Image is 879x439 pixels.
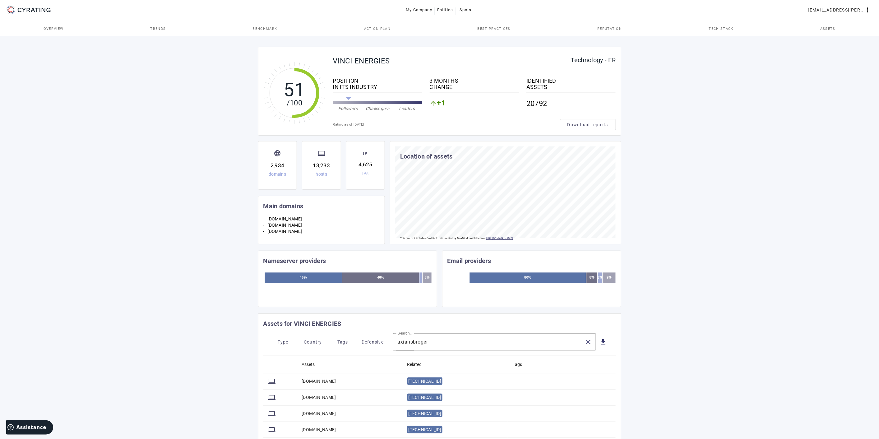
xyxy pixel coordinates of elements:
tspan: /100 [286,99,302,107]
div: CHANGE [430,84,519,90]
mat-icon: language [274,150,281,157]
mat-cell: [DOMAIN_NAME] [297,390,402,406]
mat-icon: more_vert [864,6,872,14]
span: Overview [44,27,64,30]
div: IPs [362,171,369,176]
mat-cell: [DOMAIN_NAME] [297,373,402,390]
button: Download reports [560,119,616,130]
mat-icon: close [585,338,592,346]
span: Tech Stack [709,27,733,30]
span: Benchmark [253,27,277,30]
li: [DOMAIN_NAME] [268,216,380,222]
mat-card-title: Location of assets [400,151,453,161]
button: Country [298,336,328,348]
div: IDENTIFIED [526,78,616,84]
div: Leaders [392,105,422,112]
span: My Company [406,5,433,15]
mat-icon: arrow_upward [430,100,437,107]
div: hosts [316,172,327,176]
button: Tags [328,336,358,348]
div: Assets [302,361,321,368]
button: Defensive [358,336,388,348]
tspan: 51 [284,79,305,101]
span: [EMAIL_ADDRESS][PERSON_NAME][DOMAIN_NAME] [808,5,864,15]
mat-label: Search... [398,331,413,335]
mat-icon: computer [268,394,276,401]
div: VINCI ENERGIES [333,57,571,65]
mat-cell: [DOMAIN_NAME] [297,406,402,422]
div: Rating as of [DATE] [333,122,560,128]
span: Entities [437,5,453,15]
span: Defensive [362,337,384,347]
span: Spots [460,5,472,15]
li: [DOMAIN_NAME] [268,222,380,228]
div: Tags [513,361,522,368]
button: [EMAIL_ADDRESS][PERSON_NAME][DOMAIN_NAME] [806,4,874,16]
div: domains [269,172,286,176]
div: 4,625 [359,160,372,169]
span: Tags [337,337,348,347]
div: POSITION [333,78,422,84]
mat-card-title: Email providers [447,256,491,266]
mat-icon: get_app [600,338,607,346]
button: My Company [404,4,435,16]
iframe: Ouvre un widget dans lequel vous pouvez trouver plus d’informations [6,420,53,436]
div: Assets [302,361,315,368]
div: Related [407,361,428,368]
mat-card-title: Nameserver providers [263,256,326,266]
div: Followers [333,105,363,112]
span: Type [278,337,289,347]
div: 13,233 [313,161,330,169]
div: Tags [513,361,528,368]
div: Challengers [363,105,392,112]
span: Country [304,337,322,347]
div: Related [407,361,422,368]
p: This product includes GeoLite2 data created by MaxMind, available from . [400,235,514,242]
a: [URL][DOMAIN_NAME] [486,237,513,240]
mat-icon: computer [318,150,325,157]
li: [DOMAIN_NAME] [268,228,380,234]
div: 3 MONTHS [430,78,519,84]
span: Best practices [478,27,511,30]
div: 20792 [526,95,616,112]
button: Entities [435,4,456,16]
div: Technology - FR [571,57,616,63]
cr-card: Location of assets [390,141,621,244]
span: IP [362,150,369,158]
g: CYRATING [18,8,51,12]
span: Download reports [567,122,608,128]
span: +1 [437,100,446,107]
span: [TECHNICAL_ID] [409,427,442,432]
div: 2,934 [271,161,284,169]
mat-card-title: Main domains [263,201,303,211]
span: Trends [150,27,166,30]
span: Reputation [597,27,622,30]
div: ASSETS [526,84,616,90]
button: Spots [456,4,475,16]
mat-icon: computer [268,426,276,433]
span: [TECHNICAL_ID] [409,411,442,416]
mat-card-title: Assets for VINCI ENERGIES [263,319,341,329]
mat-cell: [DOMAIN_NAME] [297,422,402,438]
span: Assets [820,27,835,30]
button: Type [268,336,298,348]
mat-icon: computer [268,410,276,417]
span: [TECHNICAL_ID] [409,395,442,400]
mat-icon: computer [268,377,276,385]
span: Action Plan [364,27,391,30]
div: IN ITS INDUSTRY [333,84,422,90]
cr-card: Main domains [258,195,385,250]
span: [TECHNICAL_ID] [409,379,442,384]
